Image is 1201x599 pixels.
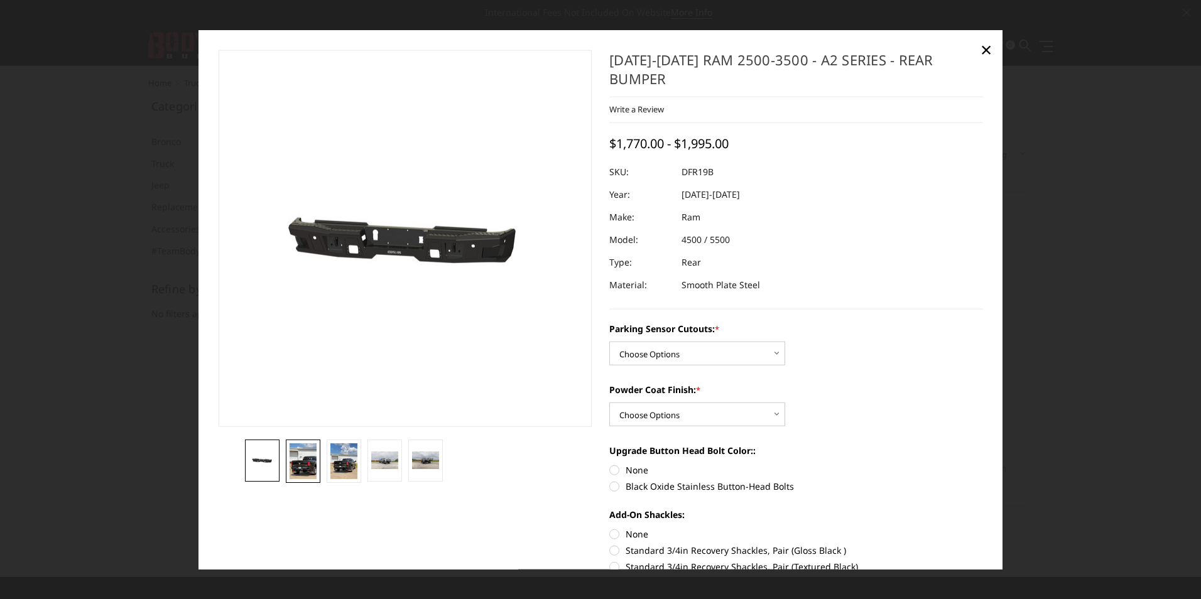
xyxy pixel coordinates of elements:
[609,104,664,115] a: Write a Review
[981,35,992,62] span: ×
[1138,539,1201,599] iframe: Chat Widget
[609,161,672,183] dt: SKU:
[249,454,276,466] img: 2019-2025 Ram 2500-3500 - A2 Series - Rear Bumper
[609,251,672,274] dt: Type:
[609,274,672,296] dt: Material:
[609,206,672,229] dt: Make:
[412,451,439,469] img: 2019-2025 Ram 2500-3500 - A2 Series - Rear Bumper
[682,274,760,296] dd: Smooth Plate Steel
[682,229,730,251] dd: 4500 / 5500
[609,135,729,152] span: $1,770.00 - $1,995.00
[219,50,592,426] a: 2019-2025 Ram 2500-3500 - A2 Series - Rear Bumper
[609,444,983,457] label: Upgrade Button Head Bolt Color::
[609,508,983,521] label: Add-On Shackles:
[682,206,700,229] dd: Ram
[682,161,714,183] dd: DFR19B
[682,183,740,206] dd: [DATE]-[DATE]
[609,480,983,493] label: Black Oxide Stainless Button-Head Bolts
[609,229,672,251] dt: Model:
[609,463,983,477] label: None
[609,322,983,335] label: Parking Sensor Cutouts:
[290,443,317,478] img: 2019-2025 Ram 2500-3500 - A2 Series - Rear Bumper
[609,527,983,541] label: None
[609,183,672,206] dt: Year:
[682,251,701,274] dd: Rear
[609,544,983,557] label: Standard 3/4in Recovery Shackles, Pair (Gloss Black )
[609,50,983,97] h1: [DATE]-[DATE] Ram 2500-3500 - A2 Series - Rear Bumper
[976,39,996,59] a: Close
[371,451,398,469] img: 2019-2025 Ram 2500-3500 - A2 Series - Rear Bumper
[330,443,357,478] img: 2019-2025 Ram 2500-3500 - A2 Series - Rear Bumper
[609,560,983,573] label: Standard 3/4in Recovery Shackles, Pair (Textured Black)
[609,383,983,396] label: Powder Coat Finish:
